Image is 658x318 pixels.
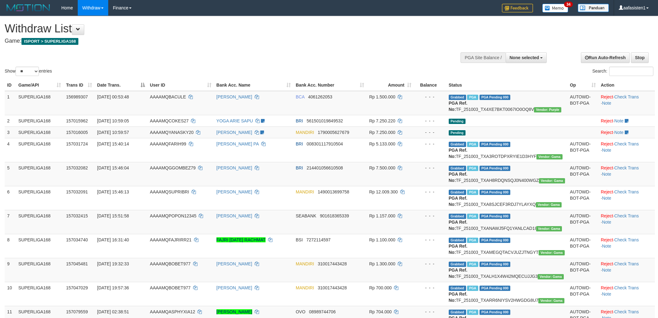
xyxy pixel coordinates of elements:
span: Marked by aafchoeunmanni [467,262,478,267]
input: Search: [609,67,653,76]
span: [DATE] 16:31:40 [97,237,129,242]
td: 8 [5,234,16,258]
span: [DATE] 19:57:36 [97,285,129,290]
span: Rp 700.000 [369,285,392,290]
div: - - - [416,213,444,219]
span: Rp 7.250.000 [369,130,395,135]
td: TF_251003_TXANAWJ5FQ1YANLCAD1I [446,210,568,234]
a: Note [602,148,611,153]
span: Rp 1.100.000 [369,237,395,242]
span: [DATE] 10:59:57 [97,130,129,135]
span: PGA Pending [480,262,511,267]
td: SUPERLIGA168 [16,258,63,282]
td: AUTOWD-BOT-PGA [568,162,598,186]
span: Marked by aafsengchandara [467,142,478,147]
span: Grabbed [449,214,466,219]
div: - - - [416,309,444,315]
span: Grabbed [449,238,466,243]
a: Check Trans [614,213,639,218]
a: Note [614,130,624,135]
span: ISPORT > SUPERLIGA168 [21,38,78,45]
a: [PERSON_NAME] PA [216,141,259,146]
td: TF_251003_TXAMEGQTACVJUZJTNGYT [446,234,568,258]
td: SUPERLIGA168 [16,162,63,186]
span: Copy 08989744706 to clipboard [309,309,336,314]
label: Show entries [5,67,52,76]
span: Grabbed [449,95,466,100]
b: PGA Ref. No: [449,220,467,231]
span: Copy 008301117910504 to clipboard [307,141,343,146]
span: Copy 4061262053 to clipboard [308,94,332,99]
a: Reject [601,94,613,99]
span: MANDIRI [296,130,314,135]
span: AAAAMQBACULE [150,94,186,99]
span: Copy 7272114597 to clipboard [306,237,331,242]
img: MOTION_logo.png [5,3,52,12]
div: - - - [416,129,444,135]
span: Copy 310017443428 to clipboard [318,261,347,266]
span: [DATE] 15:46:04 [97,165,129,170]
th: Trans ID: activate to sort column ascending [63,79,95,91]
td: AUTOWD-BOT-PGA [568,138,598,162]
td: 7 [5,210,16,234]
span: 34 [564,2,572,7]
span: Grabbed [449,166,466,171]
span: Vendor URL: https://trx31.1velocity.biz [539,250,565,255]
span: MANDIRI [296,285,314,290]
span: BRI [296,118,303,123]
a: Reject [601,309,613,314]
span: AAAAMQBOBET977 [150,261,191,266]
td: TF_251003_TX4XE7BKT0067IO0OQ8V [446,91,568,115]
td: TF_251003_TXA3ROTDPXRYIE1D3HYF [446,138,568,162]
span: 157015962 [66,118,88,123]
th: Action [598,79,655,91]
span: Copy 214401056610508 to clipboard [307,165,343,170]
span: Vendor URL: https://trx31.1velocity.biz [536,226,562,231]
a: Reject [601,189,613,194]
span: Vendor URL: https://trx31.1velocity.biz [538,274,564,279]
a: Reject [601,165,613,170]
img: Button%20Memo.svg [542,4,568,12]
span: [DATE] 15:51:58 [97,213,129,218]
th: Op: activate to sort column ascending [568,79,598,91]
span: 157045481 [66,261,88,266]
img: Feedback.jpg [502,4,533,12]
span: [DATE] 02:38:51 [97,309,129,314]
span: Marked by aafnonsreyleab [467,238,478,243]
div: - - - [416,141,444,147]
a: Reject [601,118,613,123]
span: Rp 1.157.000 [369,213,395,218]
span: 157032082 [66,165,88,170]
a: [PERSON_NAME] [216,94,252,99]
span: BRI [296,141,303,146]
div: - - - [416,189,444,195]
span: Marked by aafchoeunmanni [467,286,478,291]
label: Search: [592,67,653,76]
span: Rp 704.000 [369,309,392,314]
a: Reject [601,261,613,266]
td: SUPERLIGA168 [16,282,63,306]
td: AUTOWD-BOT-PGA [568,210,598,234]
td: · · [598,210,655,234]
td: · · [598,258,655,282]
span: Marked by aafandaneth [467,310,478,315]
a: Stop [631,52,649,63]
a: Note [602,196,611,201]
span: BRI [296,165,303,170]
span: Vendor URL: https://trx31.1velocity.biz [539,178,565,183]
span: Copy 310017443428 to clipboard [318,285,347,290]
span: PGA Pending [480,238,511,243]
td: · · [598,282,655,306]
span: AAAAMQGGOMBEZ79 [150,165,196,170]
td: TF_251003_TXARR6NIYSV2HWGDG8U7 [446,282,568,306]
a: Check Trans [614,237,639,242]
span: 157031724 [66,141,88,146]
td: TF_251003_TXAH8RDQNSQJ0N400WGZ [446,162,568,186]
span: Copy 1490013699758 to clipboard [318,189,349,194]
span: MANDIRI [296,189,314,194]
td: AUTOWD-BOT-PGA [568,258,598,282]
span: Marked by aafheankoy [467,166,478,171]
div: - - - [416,237,444,243]
span: PGA Pending [480,166,511,171]
span: None selected [510,55,539,60]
